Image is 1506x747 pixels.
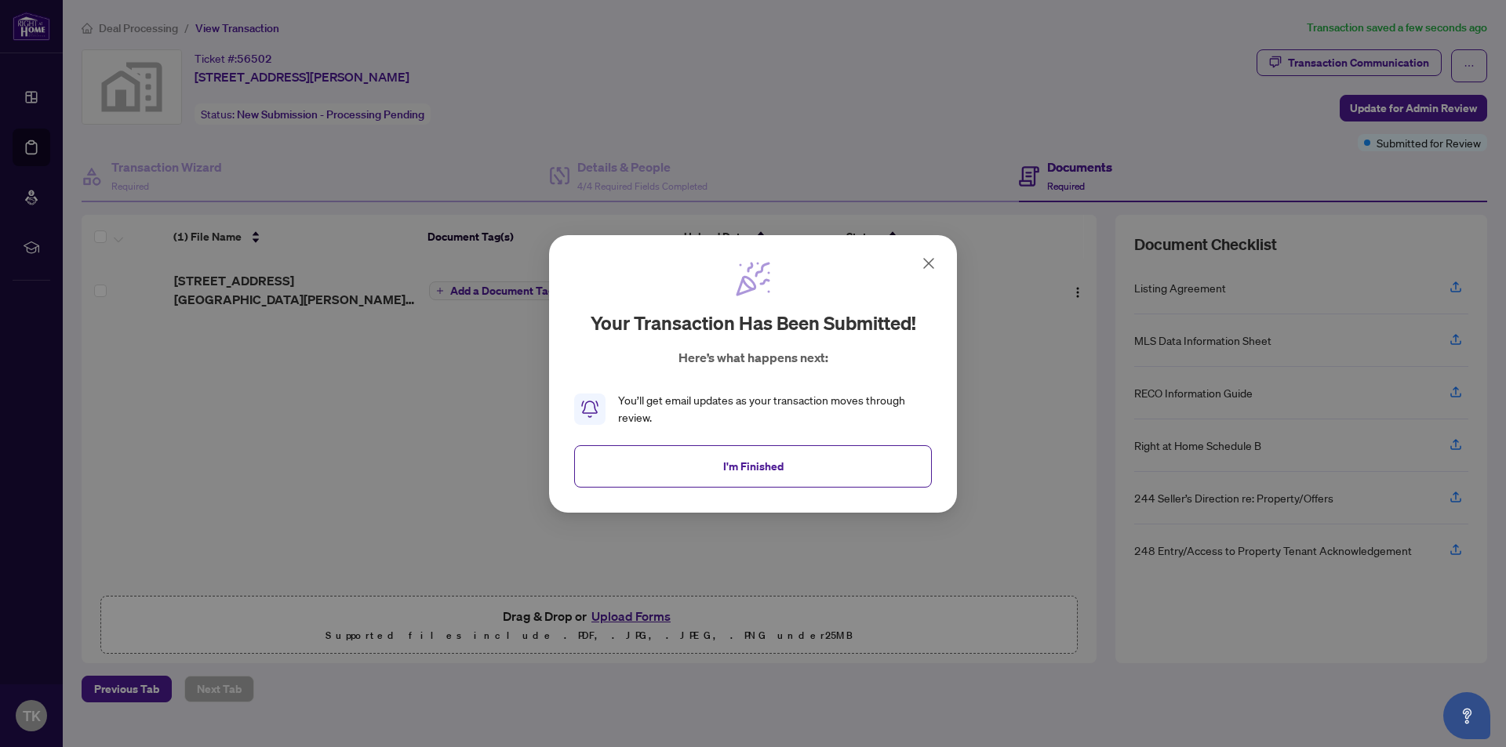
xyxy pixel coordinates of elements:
[618,392,932,426] div: You’ll get email updates as your transaction moves through review.
[591,310,916,335] h2: Your transaction has been submitted!
[678,348,828,367] p: Here’s what happens next:
[574,444,932,487] button: I'm Finished
[723,453,784,478] span: I'm Finished
[1443,692,1490,739] button: Open asap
